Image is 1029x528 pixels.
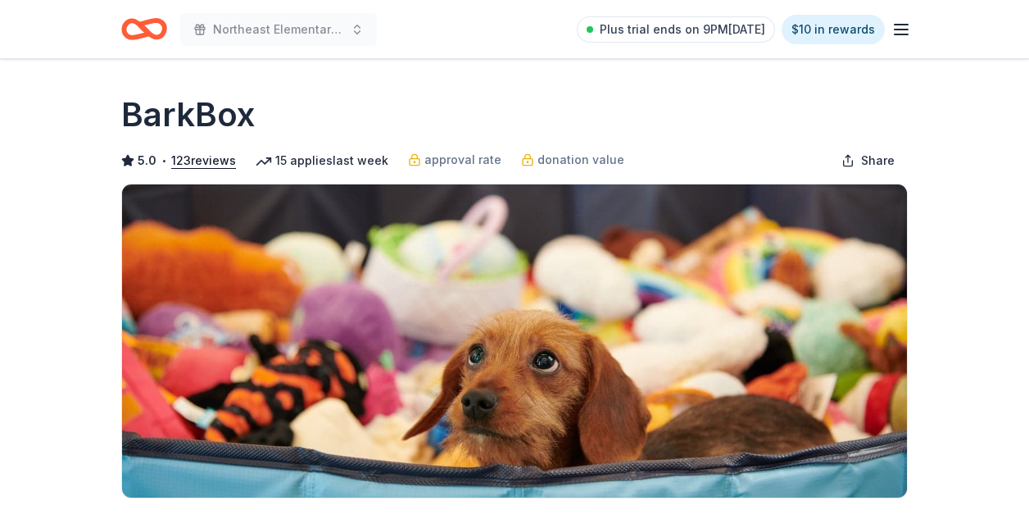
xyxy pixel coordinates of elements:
[828,144,908,177] button: Share
[121,10,167,48] a: Home
[138,151,156,171] span: 5.0
[600,20,765,39] span: Plus trial ends on 9PM[DATE]
[521,150,624,170] a: donation value
[161,154,167,167] span: •
[180,13,377,46] button: Northeast Elementary School Fall Festival
[171,151,236,171] button: 123reviews
[122,184,907,498] img: Image for BarkBox
[782,15,885,44] a: $10 in rewards
[408,150,501,170] a: approval rate
[256,151,388,171] div: 15 applies last week
[861,151,895,171] span: Share
[424,150,501,170] span: approval rate
[121,92,255,138] h1: BarkBox
[213,20,344,39] span: Northeast Elementary School Fall Festival
[577,16,775,43] a: Plus trial ends on 9PM[DATE]
[537,150,624,170] span: donation value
